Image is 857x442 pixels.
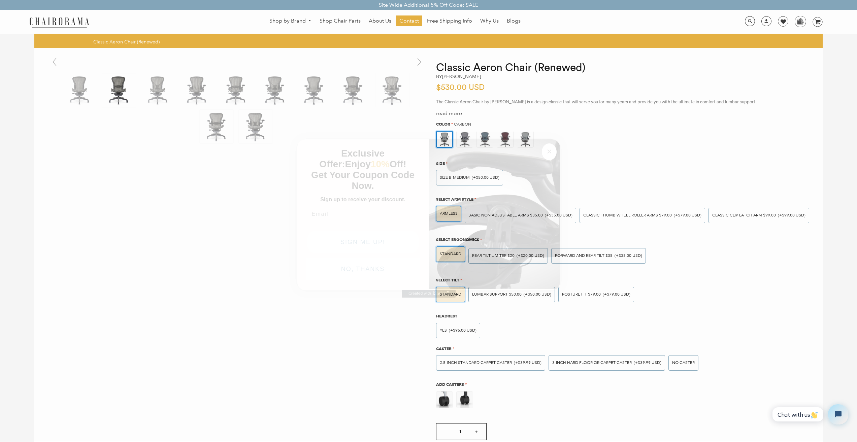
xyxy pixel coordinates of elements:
input: Email [306,207,420,221]
span: 10% [371,159,390,169]
button: NO, THANKS [306,258,420,280]
img: 92d77583-a095-41f6-84e7-858462e0427a.jpeg [429,138,560,289]
span: Get Your Coupon Code Now. [311,170,415,191]
span: Sign up to receive your discount. [320,197,405,202]
a: Created with Klaviyo - opens in a new tab [402,290,456,298]
span: Enjoy Off! [345,159,406,169]
span: Exclusive Offer: [319,148,385,169]
iframe: Tidio Chat [767,399,854,430]
button: SIGN ME UP! [307,231,419,253]
button: Close dialog [542,143,557,160]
